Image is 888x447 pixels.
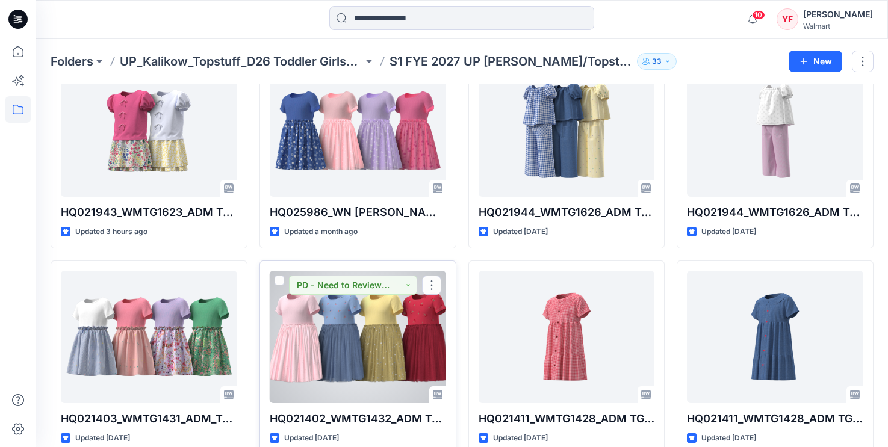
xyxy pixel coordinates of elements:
p: Updated [DATE] [701,432,756,445]
p: Updated a month ago [284,226,358,238]
div: YF [777,8,798,30]
p: Updated [DATE] [701,226,756,238]
p: HQ021402_WMTG1432_ADM TG SLV TUTU DRESS [270,410,446,427]
p: HQ021403_WMTG1431_ADM_TG DRESS [61,410,237,427]
p: HQ021411_WMTG1428_ADM TG DRESS OPT A heart bttn [687,410,863,427]
div: [PERSON_NAME] [803,7,873,22]
a: HQ021402_WMTG1432_ADM TG SLV TUTU DRESS [270,271,446,403]
p: Updated 3 hours ago [75,226,147,238]
a: HQ021944_WMTG1626_ADM TG 2PC SET SEERSUCKER [479,64,655,197]
span: 10 [752,10,765,20]
p: Updated [DATE] [493,226,548,238]
div: Walmart [803,22,873,31]
a: HQ025986_WN SS TUTU DRESS _ OXL [270,64,446,197]
p: S1 FYE 2027 UP [PERSON_NAME]/Topstuff D26 Toddler Girl [390,53,633,70]
a: HQ021403_WMTG1431_ADM_TG DRESS [61,271,237,403]
p: 33 [652,55,662,68]
a: HQ021943_WMTG1623_ADM TG 2PC SET "V NOTCH) [61,64,237,197]
a: HQ021411_WMTG1428_ADM TG DRESS OPT A heart bttn [687,271,863,403]
button: New [789,51,842,72]
p: HQ021944_WMTG1626_ADM TG 2PC SET SEERSUCKER [479,204,655,221]
p: Updated [DATE] [75,432,130,445]
button: 33 [637,53,677,70]
a: HQ021944_WMTG1626_ADM TG 2PC SET EYELET TOP.WOVEN BTTM [687,64,863,197]
p: Updated [DATE] [284,432,339,445]
p: HQ021411_WMTG1428_ADM TG DRESS OPT B round bttn [479,410,655,427]
p: HQ025986_WN [PERSON_NAME] DRESS _ OXL [270,204,446,221]
a: HQ021411_WMTG1428_ADM TG DRESS OPT B round bttn [479,271,655,403]
p: HQ021943_WMTG1623_ADM TG 2PC SET "V NOTCH) [61,204,237,221]
a: Folders [51,53,93,70]
a: UP_Kalikow_Topstuff_D26 Toddler Girls_Dresses & Sets [120,53,363,70]
p: Updated [DATE] [493,432,548,445]
p: HQ021944_WMTG1626_ADM TG 2PC SET EYELET TOP.WOVEN BTTM [687,204,863,221]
